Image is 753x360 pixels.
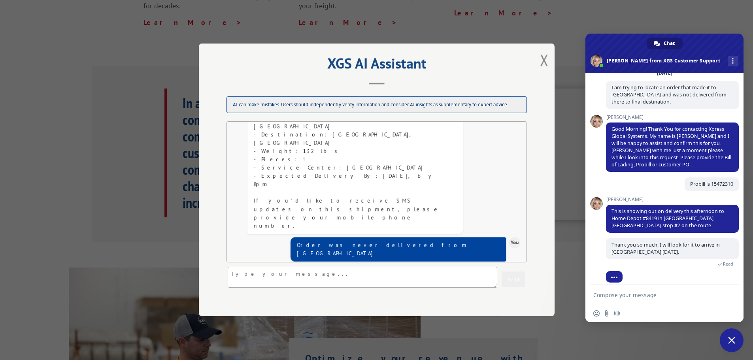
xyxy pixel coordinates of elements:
button: Close modal [540,49,549,70]
span: Insert an emoji [593,310,600,317]
div: Order was never delivered from [GEOGRAPHIC_DATA] [297,241,500,258]
span: Chat [664,38,675,49]
div: [DATE] [657,71,672,75]
div: AI can make mistakes. Users should independently verify information and consider AI insights as s... [226,97,527,113]
span: Probill is 15472310 [690,181,733,187]
h2: XGS AI Assistant [219,58,535,73]
span: Read [723,261,733,267]
textarea: Compose your message... [593,292,718,299]
span: [PERSON_NAME] [606,197,739,202]
div: Here is the latest tracking information for probill 15472310: - Status: Loaded for delivery (Arri... [254,72,457,230]
span: [PERSON_NAME] [606,115,739,120]
div: More channels [728,56,738,66]
span: Good Morning! Thank You for contacting Xpress Global Systems. My name is [PERSON_NAME] and I will... [611,126,731,168]
span: This is showing out on delivery this afternoon to Home Depot #8419 in [GEOGRAPHIC_DATA], [GEOGRAP... [611,208,724,229]
span: Thank you so much, I will look for it to arrive in [GEOGRAPHIC_DATA] [DATE]. [611,241,720,255]
div: Chat [647,38,683,49]
span: I am trying to locate an order that made it to [GEOGRAPHIC_DATA] and was not delivered from there... [611,84,727,105]
button: Send [502,272,525,288]
div: Close chat [720,328,744,352]
div: You [509,237,520,248]
span: Send a file [604,310,610,317]
span: Audio message [614,310,620,317]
